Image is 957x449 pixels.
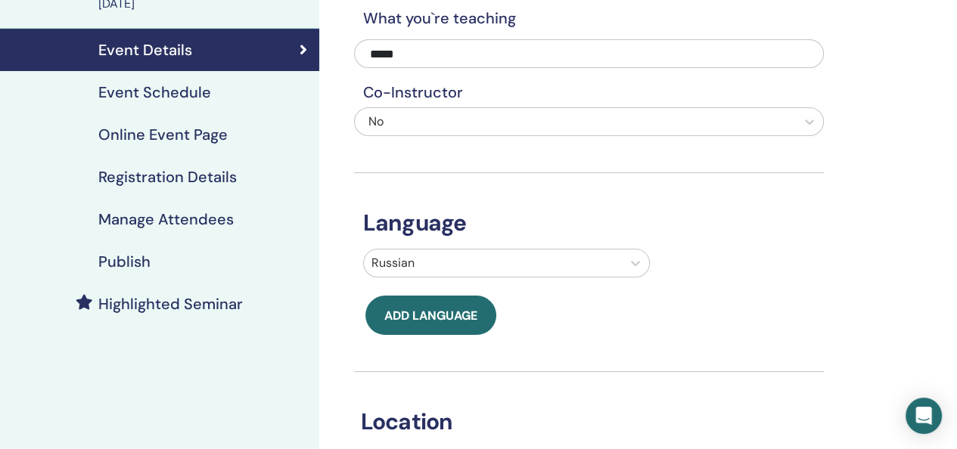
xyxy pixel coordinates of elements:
[906,398,942,434] div: Open Intercom Messenger
[352,408,803,435] h3: Location
[98,41,192,59] h4: Event Details
[354,83,824,101] h4: Co-Instructor
[98,125,228,144] h4: Online Event Page
[365,296,496,335] button: Add language
[354,9,824,27] h4: What you`re teaching
[354,209,824,237] h3: Language
[98,168,237,186] h4: Registration Details
[98,83,211,101] h4: Event Schedule
[98,210,234,228] h4: Manage Attendees
[98,252,151,271] h4: Publish
[384,308,477,324] span: Add language
[368,113,384,129] span: No
[98,295,243,313] h4: Highlighted Seminar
